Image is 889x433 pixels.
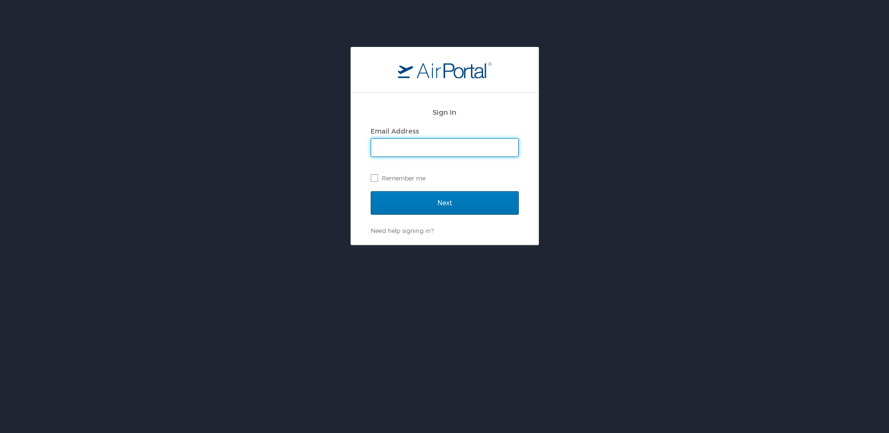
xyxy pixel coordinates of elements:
a: Need help signing in? [371,227,433,234]
img: logo [398,61,492,78]
label: Remember me [371,171,519,185]
label: Email Address [371,127,419,135]
h2: Sign In [371,107,519,118]
input: Next [371,191,519,215]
